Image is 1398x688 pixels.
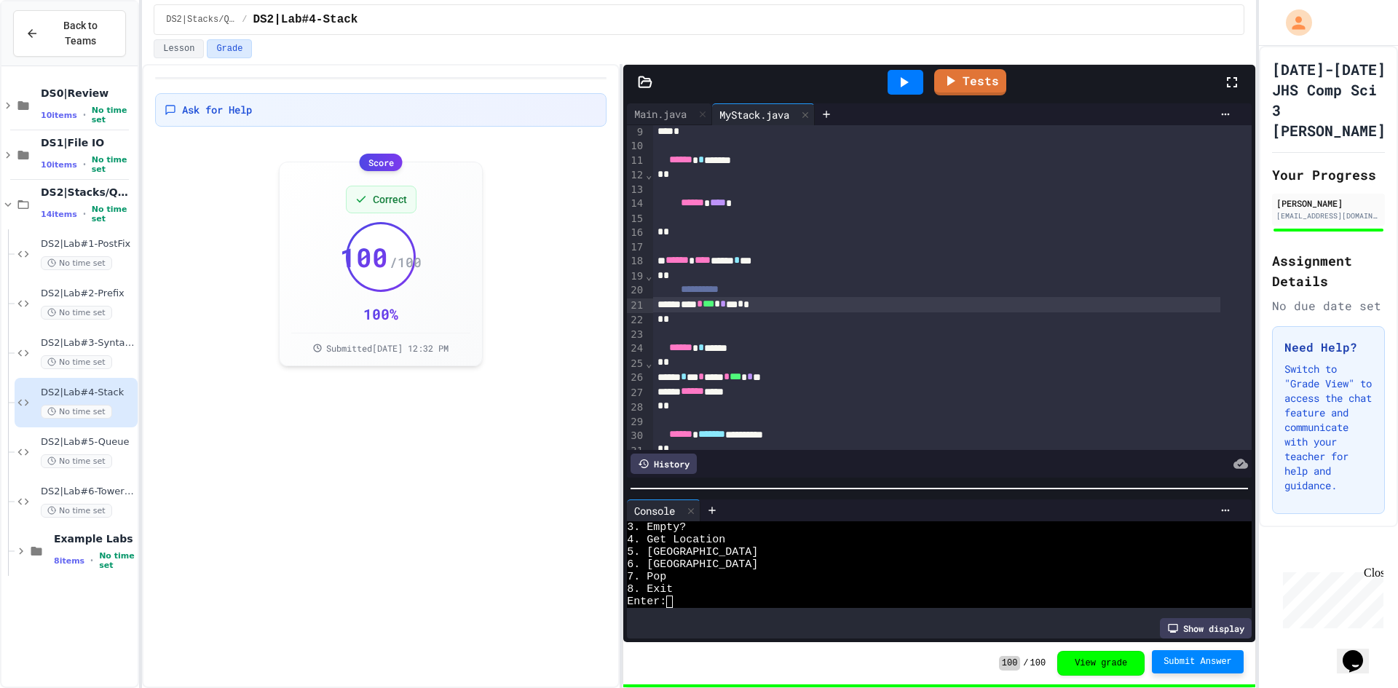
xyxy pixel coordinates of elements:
[41,454,112,468] span: No time set
[645,445,652,456] span: Fold line
[631,454,697,474] div: History
[1284,362,1373,493] p: Switch to "Grade View" to access the chat feature and communicate with your teacher for help and ...
[627,183,645,197] div: 13
[41,238,135,250] span: DS2|Lab#1-PostFix
[627,415,645,430] div: 29
[627,503,682,518] div: Console
[1030,657,1046,669] span: 100
[1272,59,1386,141] h1: [DATE]-[DATE] JHS Comp Sci 3 [PERSON_NAME]
[627,371,645,385] div: 26
[627,139,645,154] div: 10
[41,160,77,170] span: 10 items
[1164,656,1232,668] span: Submit Answer
[41,111,77,120] span: 10 items
[627,313,645,328] div: 22
[83,208,86,220] span: •
[90,555,93,566] span: •
[627,168,645,183] div: 12
[326,342,449,354] span: Submitted [DATE] 12:32 PM
[627,357,645,371] div: 25
[627,103,712,125] div: Main.java
[92,205,135,224] span: No time set
[627,400,645,415] div: 28
[1277,566,1383,628] iframe: chat widget
[645,270,652,282] span: Fold line
[41,288,135,300] span: DS2|Lab#2-Prefix
[390,252,422,272] span: / 100
[41,306,112,320] span: No time set
[99,551,135,570] span: No time set
[712,107,797,122] div: MyStack.java
[627,106,694,122] div: Main.java
[627,596,666,608] span: Enter:
[712,103,815,125] div: MyStack.java
[41,256,112,270] span: No time set
[627,254,645,269] div: 18
[83,159,86,170] span: •
[627,558,758,571] span: 6. [GEOGRAPHIC_DATA]
[1023,657,1028,669] span: /
[363,304,398,324] div: 100 %
[627,444,645,459] div: 31
[627,197,645,211] div: 14
[13,10,126,57] button: Back to Teams
[54,532,135,545] span: Example Labs
[166,14,236,25] span: DS2|Stacks/Queues
[1057,651,1145,676] button: View grade
[1337,630,1383,673] iframe: chat widget
[41,186,135,199] span: DS2|Stacks/Queues
[83,109,86,121] span: •
[627,283,645,298] div: 20
[92,155,135,174] span: No time set
[47,18,114,49] span: Back to Teams
[340,242,388,272] span: 100
[41,210,77,219] span: 14 items
[41,405,112,419] span: No time set
[41,436,135,448] span: DS2|Lab#5-Queue
[41,504,112,518] span: No time set
[627,583,673,596] span: 8. Exit
[999,656,1021,671] span: 100
[41,355,112,369] span: No time set
[627,154,645,168] div: 11
[627,499,700,521] div: Console
[627,341,645,356] div: 24
[41,136,135,149] span: DS1|File IO
[373,192,407,207] span: Correct
[645,357,652,369] span: Fold line
[627,429,645,443] div: 30
[627,386,645,400] div: 27
[1284,339,1373,356] h3: Need Help?
[207,39,252,58] button: Grade
[627,571,666,583] span: 7. Pop
[627,269,645,284] div: 19
[1160,618,1252,638] div: Show display
[627,521,686,534] span: 3. Empty?
[54,556,84,566] span: 8 items
[41,387,135,399] span: DS2|Lab#4-Stack
[1152,650,1244,673] button: Submit Answer
[253,11,358,28] span: DS2|Lab#4-Stack
[627,240,645,255] div: 17
[627,125,645,140] div: 9
[627,534,725,546] span: 4. Get Location
[627,226,645,240] div: 16
[1272,165,1385,185] h2: Your Progress
[934,69,1006,95] a: Tests
[1272,297,1385,315] div: No due date set
[627,298,645,313] div: 21
[1271,6,1316,39] div: My Account
[41,337,135,349] span: DS2|Lab#3-Syntax Checker
[645,169,652,181] span: Fold line
[182,103,252,117] span: Ask for Help
[41,486,135,498] span: DS2|Lab#6-Tower of [GEOGRAPHIC_DATA](Extra Credit)
[627,546,758,558] span: 5. [GEOGRAPHIC_DATA]
[1272,250,1385,291] h2: Assignment Details
[1276,197,1381,210] div: [PERSON_NAME]
[154,39,204,58] button: Lesson
[627,212,645,226] div: 15
[1276,210,1381,221] div: [EMAIL_ADDRESS][DOMAIN_NAME]
[6,6,100,92] div: Chat with us now!Close
[360,154,403,171] div: Score
[627,328,645,342] div: 23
